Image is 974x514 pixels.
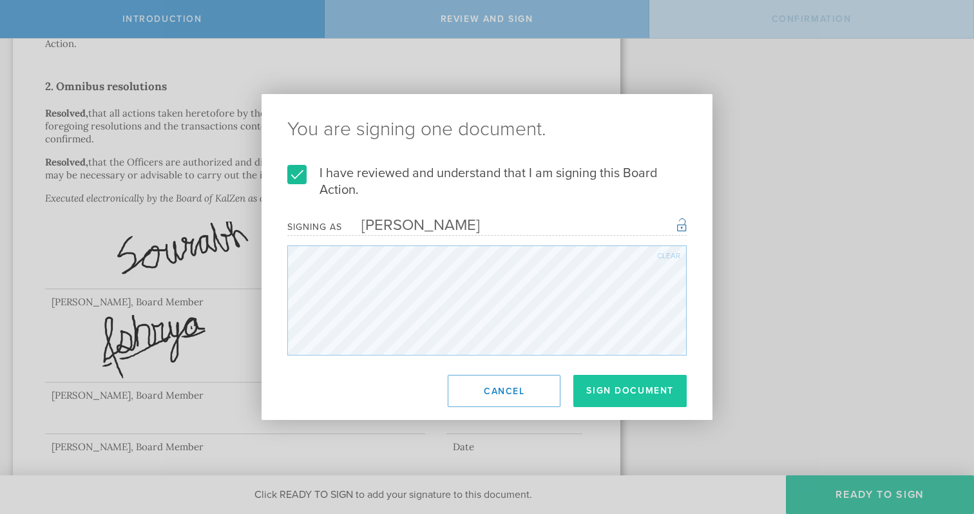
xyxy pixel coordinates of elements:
[448,375,560,407] button: Cancel
[287,222,342,233] div: Signing as
[287,165,687,198] label: I have reviewed and understand that I am signing this Board Action.
[287,120,687,139] ng-pluralize: You are signing one document.
[910,414,974,475] iframe: Chat Widget
[342,216,480,234] div: [PERSON_NAME]
[573,375,687,407] button: Sign Document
